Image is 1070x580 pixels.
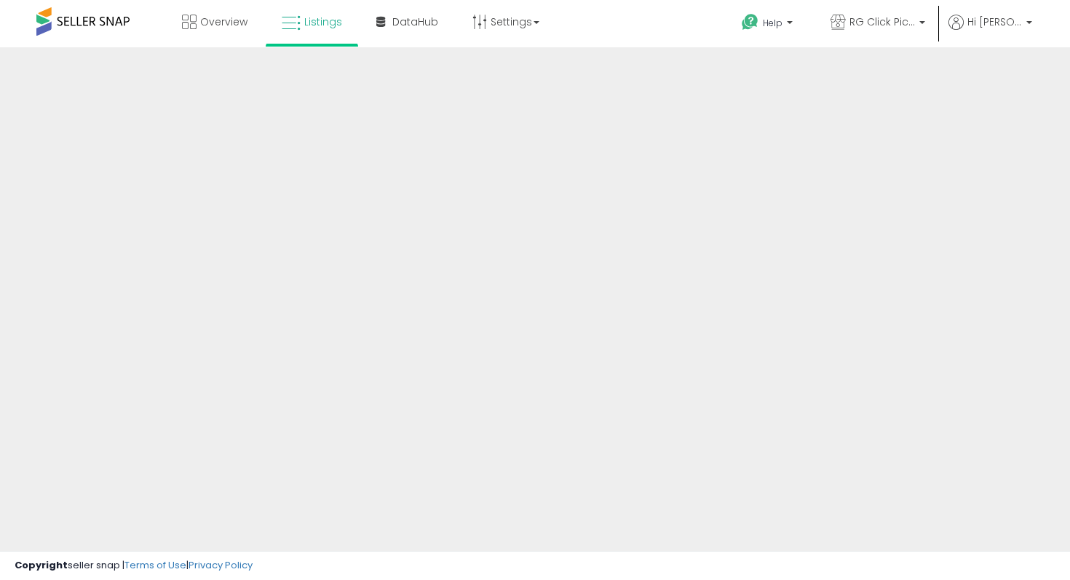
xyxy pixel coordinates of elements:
[124,558,186,572] a: Terms of Use
[948,15,1032,47] a: Hi [PERSON_NAME]
[189,558,253,572] a: Privacy Policy
[15,559,253,573] div: seller snap | |
[730,2,807,47] a: Help
[200,15,247,29] span: Overview
[392,15,438,29] span: DataHub
[741,13,759,31] i: Get Help
[304,15,342,29] span: Listings
[849,15,915,29] span: RG Click Picks
[967,15,1022,29] span: Hi [PERSON_NAME]
[763,17,782,29] span: Help
[15,558,68,572] strong: Copyright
